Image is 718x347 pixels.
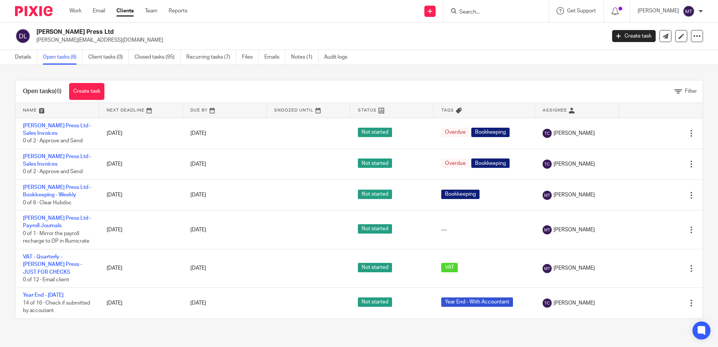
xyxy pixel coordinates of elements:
img: Pixie [15,6,53,16]
a: Create task [69,83,104,100]
img: svg%3E [543,264,552,273]
span: Snoozed Until [274,108,314,112]
div: --- [441,226,528,234]
span: [PERSON_NAME] [554,264,595,272]
span: Overdue [441,128,469,137]
a: Create task [612,30,656,42]
span: [PERSON_NAME] [554,130,595,137]
a: Team [145,7,157,15]
td: [DATE] [99,149,183,180]
img: svg%3E [15,28,31,44]
a: VAT - Quarterly - [PERSON_NAME] Press - JUST FOR CHECKS [23,254,82,275]
span: Bookkeeping [441,190,480,199]
img: svg%3E [543,191,552,200]
p: [PERSON_NAME][EMAIL_ADDRESS][DOMAIN_NAME] [36,36,601,44]
img: svg%3E [543,225,552,234]
td: [DATE] [99,249,183,288]
a: [PERSON_NAME] Press Ltd - Sales Invoices [23,123,91,136]
a: Open tasks (6) [43,50,83,65]
span: Not started [358,158,392,168]
img: svg%3E [543,129,552,138]
a: Email [93,7,105,15]
a: Details [15,50,37,65]
a: Clients [116,7,134,15]
a: Closed tasks (95) [134,50,181,65]
span: Tags [441,108,454,112]
span: Status [358,108,377,112]
span: [DATE] [190,227,206,232]
a: Recurring tasks (7) [186,50,236,65]
a: [PERSON_NAME] Press Ltd - Payroll Journals [23,216,91,228]
span: [DATE] [190,266,206,271]
td: [DATE] [99,211,183,249]
span: [DATE] [190,192,206,198]
span: [PERSON_NAME] [554,226,595,234]
span: Not started [358,297,392,307]
a: Emails [264,50,285,65]
a: Year End - [DATE] [23,293,63,298]
td: [DATE] [99,288,183,318]
span: Get Support [567,8,596,14]
span: 0 of 12 · Email client [23,277,69,282]
span: 0 of 6 · Clear Hubdoc [23,200,72,205]
a: Reports [169,7,187,15]
a: Work [69,7,81,15]
span: 0 of 2 · Approve and Send [23,169,83,175]
span: Not started [358,263,392,272]
span: Not started [358,224,392,234]
a: [PERSON_NAME] Press Ltd - Bookkeeping - Weekly [23,185,91,198]
span: 0 of 2 · Approve and Send [23,138,83,143]
h2: [PERSON_NAME] Press Ltd [36,28,488,36]
span: [PERSON_NAME] [554,191,595,199]
input: Search [459,9,526,16]
span: 0 of 1 · Mirror the payroll recharge to DP in Illumicrate [23,231,89,244]
span: [DATE] [190,300,206,306]
a: Client tasks (0) [88,50,129,65]
span: Not started [358,190,392,199]
a: Files [242,50,259,65]
a: Notes (1) [291,50,318,65]
img: svg%3E [683,5,695,17]
span: [PERSON_NAME] [554,299,595,307]
p: [PERSON_NAME] [638,7,679,15]
h1: Open tasks [23,88,62,95]
span: 14 of 16 · Check if submitted by accoutant [23,300,90,314]
img: svg%3E [543,299,552,308]
a: Audit logs [324,50,353,65]
span: [DATE] [190,161,206,167]
span: Not started [358,128,392,137]
span: Bookkeeping [471,128,510,137]
span: VAT [441,263,458,272]
span: Overdue [441,158,469,168]
img: svg%3E [543,160,552,169]
td: [DATE] [99,118,183,149]
a: [PERSON_NAME] Press Ltd - Sales Invoices [23,154,91,167]
span: [DATE] [190,131,206,136]
span: Bookkeeping [471,158,510,168]
td: [DATE] [99,180,183,210]
span: Filter [685,89,697,94]
span: Year End - With Accountant [441,297,513,307]
span: [PERSON_NAME] [554,160,595,168]
span: (6) [54,88,62,94]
